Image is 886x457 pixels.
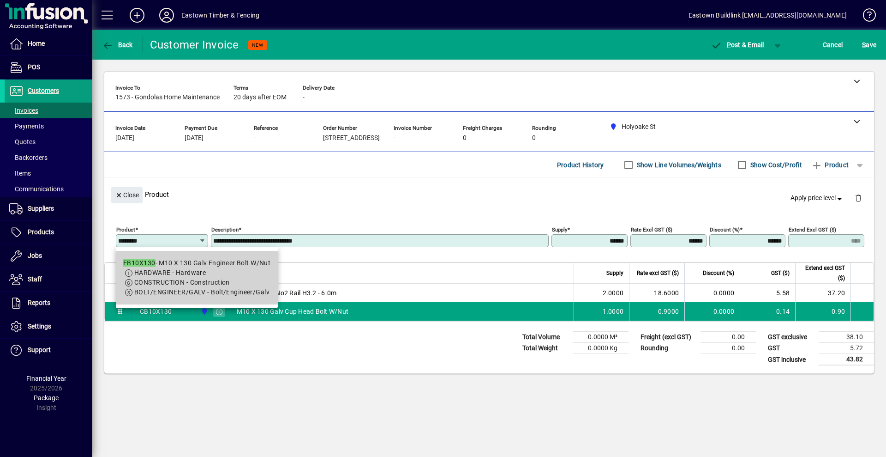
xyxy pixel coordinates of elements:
td: 37.20 [795,284,850,302]
button: Delete [847,187,869,209]
td: 0.0000 M³ [573,332,629,343]
mat-label: Supply [552,226,567,233]
a: Knowledge Base [856,2,874,32]
span: [STREET_ADDRESS] [323,134,380,142]
span: Financial Year [26,375,66,382]
div: Eastown Buildlink [EMAIL_ADDRESS][DOMAIN_NAME] [688,8,847,23]
span: ave [862,37,876,52]
mat-label: Rate excl GST ($) [631,226,672,233]
td: Total Volume [518,332,573,343]
a: Support [5,339,92,362]
div: CB10X130 [140,307,172,316]
span: - [254,134,256,142]
span: Staff [28,275,42,283]
div: Product [104,177,874,211]
span: HARDWARE - Hardware [134,269,206,276]
span: Backorders [9,154,48,161]
td: Rounding [636,343,700,354]
span: 0 [532,134,536,142]
button: Back [100,37,135,53]
span: 0 [463,134,467,142]
a: Products [5,221,92,244]
span: 1573 - Gondolas Home Maintenance [115,94,220,101]
label: Show Line Volumes/Weights [635,160,721,170]
span: BOLT/ENGINEER/GALV - Bolt/Engineer/Galv [134,288,269,296]
span: Supply [606,268,623,278]
button: Post & Email [706,37,769,53]
div: Eastown Timber & Fencing [181,8,259,23]
td: 0.00 [700,332,756,343]
mat-label: Description [211,226,239,233]
td: 43.82 [819,354,874,366]
span: S [862,41,866,49]
td: GST inclusive [763,354,819,366]
td: 0.0000 Kg [573,343,629,354]
button: Apply price level [787,190,848,207]
span: Close [115,188,139,203]
button: Profile [152,7,181,24]
td: 0.0000 [684,284,740,302]
span: Quotes [9,138,36,146]
span: Invoices [9,107,38,114]
span: Support [28,346,51,353]
span: Products [28,228,54,236]
span: Product [811,158,849,172]
td: Freight (excl GST) [636,332,700,343]
td: GST exclusive [763,332,819,343]
span: Communications [9,185,64,193]
span: Customers [28,87,59,94]
span: - [394,134,395,142]
a: Backorders [5,150,92,165]
span: Apply price level [790,193,844,203]
td: Total Weight [518,343,573,354]
span: 20 days after EOM [233,94,287,101]
td: 0.14 [740,302,795,321]
td: 38.10 [819,332,874,343]
div: - M10 X 130 Galv Engineer Bolt W/Nut [123,258,270,268]
span: ost & Email [711,41,764,49]
td: 0.0000 [684,302,740,321]
a: Payments [5,118,92,134]
button: Product [807,157,853,173]
div: Customer Invoice [150,37,239,52]
span: 2.0000 [603,288,624,298]
a: Communications [5,181,92,197]
span: POS [28,63,40,71]
span: Extend excl GST ($) [801,263,845,283]
span: Home [28,40,45,47]
mat-option: EB10X130 - M10 X 130 Galv Engineer Bolt W/Nut [116,251,278,305]
span: P [727,41,731,49]
span: [DATE] [185,134,204,142]
span: Holyoake St [198,306,209,317]
span: Settings [28,323,51,330]
span: Discount (%) [703,268,734,278]
span: NEW [252,42,263,48]
a: POS [5,56,92,79]
app-page-header-button: Delete [847,194,869,202]
span: CONSTRUCTION - Construction [134,279,230,286]
a: Jobs [5,244,92,268]
button: Close [111,187,143,203]
mat-label: Discount (%) [710,226,740,233]
span: Cancel [823,37,843,52]
span: Jobs [28,252,42,259]
button: Add [122,7,152,24]
span: GST ($) [771,268,790,278]
a: Settings [5,315,92,338]
span: 1.0000 [603,307,624,316]
a: Home [5,32,92,55]
td: 0.90 [795,302,850,321]
span: [DATE] [115,134,134,142]
button: Cancel [820,37,845,53]
td: GST [763,343,819,354]
span: Suppliers [28,205,54,212]
mat-label: Product [116,226,135,233]
span: Items [9,170,31,177]
a: Invoices [5,103,92,118]
a: Items [5,165,92,181]
span: Package [34,394,59,402]
mat-label: Extend excl GST ($) [789,226,836,233]
td: 5.72 [819,343,874,354]
span: Payments [9,122,44,130]
span: Back [102,41,133,49]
